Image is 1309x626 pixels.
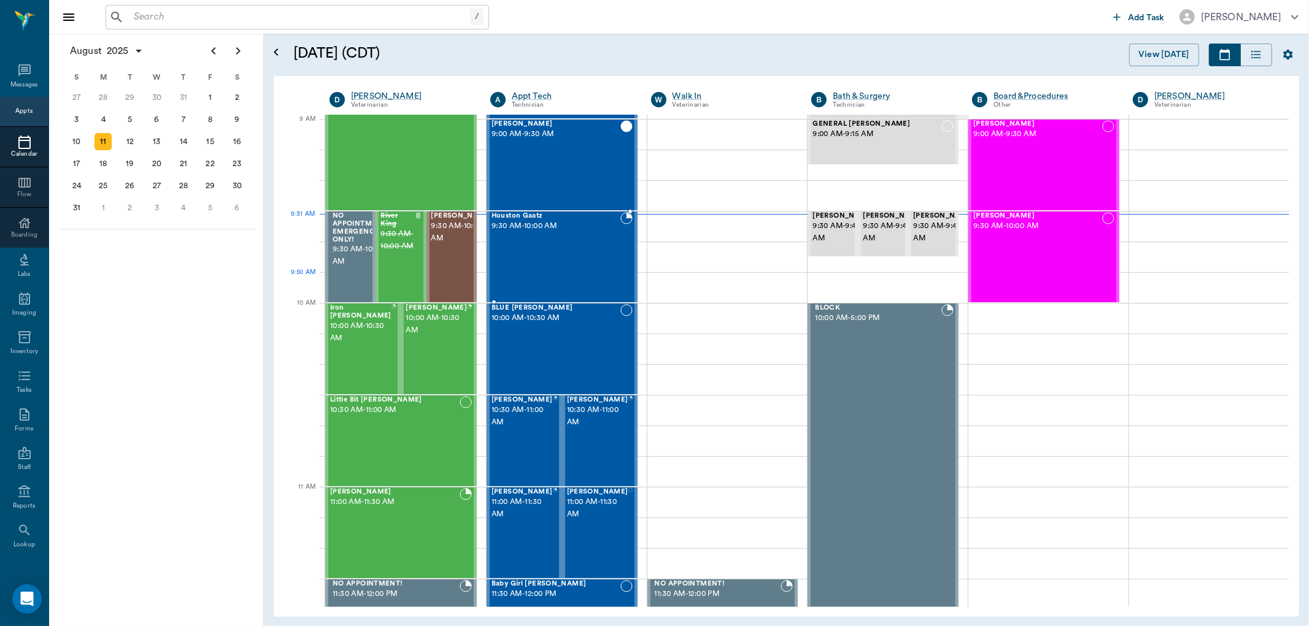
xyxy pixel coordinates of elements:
div: Saturday, September 6, 2025 [228,199,245,216]
div: Appts [15,107,33,116]
div: Tuesday, September 2, 2025 [122,199,139,216]
div: Reports [13,502,36,511]
a: Bath & Surgery [833,90,954,102]
span: 10:00 AM - 10:30 AM [330,320,392,345]
div: BOOKED, 11:00 AM - 11:30 AM [325,487,477,579]
a: [PERSON_NAME] [351,90,472,102]
div: Technician [512,100,633,110]
div: Forms [15,424,33,433]
div: Sunday, August 10, 2025 [68,133,85,150]
span: 10:30 AM - 11:00 AM [330,404,460,416]
div: Saturday, August 16, 2025 [228,133,245,150]
div: Today, Monday, August 11, 2025 [95,133,112,150]
div: Veterinarian [351,100,472,110]
button: Close drawer [56,5,81,29]
div: CHECKED_IN, 8:30 AM - 9:30 AM [325,27,477,211]
span: Houston Gaatz [492,212,620,220]
div: NOT_CONFIRMED, 9:30 AM - 10:00 AM [427,211,477,303]
div: BOOKED, 9:30 AM - 10:00 AM [487,211,638,303]
div: W [144,68,171,86]
div: Tasks [17,386,32,395]
span: 11:30 AM - 12:00 PM [333,588,460,600]
div: Wednesday, August 27, 2025 [149,177,166,194]
span: 9:30 AM - 10:00 AM [431,220,493,245]
div: B [811,92,827,107]
div: Wednesday, August 20, 2025 [149,155,166,172]
div: CHECKED_OUT, 9:00 AM - 9:30 AM [487,119,638,211]
span: 9:00 AM - 9:30 AM [492,128,620,140]
div: Friday, August 29, 2025 [202,177,219,194]
div: NOT_CONFIRMED, 10:00 AM - 10:30 AM [487,303,638,395]
div: Saturday, August 30, 2025 [228,177,245,194]
span: [PERSON_NAME] [813,212,874,220]
span: 2025 [104,42,131,59]
div: Tuesday, July 29, 2025 [122,89,139,106]
span: 10:00 AM - 10:30 AM [492,312,620,324]
span: August [68,42,104,59]
div: Friday, August 15, 2025 [202,133,219,150]
div: Saturday, August 23, 2025 [228,155,245,172]
div: BOOKED, 10:00 AM - 10:30 AM [401,303,476,395]
div: Tuesday, August 12, 2025 [122,133,139,150]
div: Technician [833,100,954,110]
span: [PERSON_NAME] [913,212,975,220]
span: 9:30 AM - 9:45 AM [813,220,874,245]
div: Thursday, August 7, 2025 [175,111,192,128]
div: Thursday, August 21, 2025 [175,155,192,172]
h5: [DATE] (CDT) [293,44,616,63]
span: [PERSON_NAME] [492,120,620,128]
div: BOOKED, 10:30 AM - 11:00 AM [562,395,638,487]
span: 9:00 AM - 9:30 AM [973,128,1102,140]
div: Tuesday, August 26, 2025 [122,177,139,194]
div: Monday, September 1, 2025 [95,199,112,216]
button: View [DATE] [1129,44,1199,66]
div: Lookup [14,540,35,549]
div: D [1133,92,1148,107]
div: T [170,68,197,86]
span: NO APPOINTMENT! [655,580,781,588]
span: 11:00 AM - 11:30 AM [330,496,460,508]
div: / [470,9,484,25]
h6: Nectar [36,6,39,32]
div: BOOKED, 9:30 AM - 10:00 AM [325,211,376,303]
span: 9:00 AM - 9:15 AM [813,128,941,140]
span: NO APPOINTMENT! EMERGENCY ONLY! [333,212,389,243]
div: NOT_CONFIRMED, 11:00 AM - 11:30 AM [562,487,638,579]
div: D [330,92,345,107]
div: CHECKED_IN, 9:30 AM - 9:45 AM [908,211,959,257]
div: Sunday, August 24, 2025 [68,177,85,194]
span: 11:00 AM - 11:30 AM [492,496,553,521]
button: Add Task [1108,6,1170,28]
div: BOOKED, 11:00 AM - 11:30 AM [487,487,562,579]
div: BOOKED, 10:30 AM - 11:00 AM [487,395,562,487]
span: Little Bit [PERSON_NAME] [330,396,460,404]
button: Next page [226,39,250,63]
span: [PERSON_NAME] [973,120,1102,128]
span: 9:30 AM - 10:00 AM [973,220,1102,232]
a: Board &Procedures [994,90,1114,102]
span: [PERSON_NAME] [431,212,493,220]
div: Monday, July 28, 2025 [95,89,112,106]
div: CHECKED_IN, 9:30 AM - 9:45 AM [808,211,858,257]
button: August2025 [64,39,150,63]
span: Baby Girl [PERSON_NAME] [492,580,620,588]
input: Search [129,9,470,26]
div: NOT_CONFIRMED, 9:30 AM - 10:00 AM [968,211,1119,303]
div: Wednesday, August 13, 2025 [149,133,166,150]
div: Walk In [673,90,794,102]
div: Friday, August 22, 2025 [202,155,219,172]
div: W [651,92,666,107]
div: Wednesday, August 6, 2025 [149,111,166,128]
div: Imaging [12,308,36,318]
span: 9:30 AM - 10:00 AM [333,243,389,268]
span: [PERSON_NAME] [567,396,628,404]
span: 9:30 AM - 9:45 AM [913,220,975,245]
button: Previous page [201,39,226,63]
div: 9 AM [284,113,315,143]
div: Thursday, August 14, 2025 [175,133,192,150]
span: [PERSON_NAME] [330,488,460,496]
a: [PERSON_NAME] [1154,90,1275,102]
div: Labs [18,270,31,279]
div: BOOKED, 10:00 AM - 10:30 AM [325,303,401,395]
div: CHECKED_IN, 9:30 AM - 9:45 AM [858,211,908,257]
